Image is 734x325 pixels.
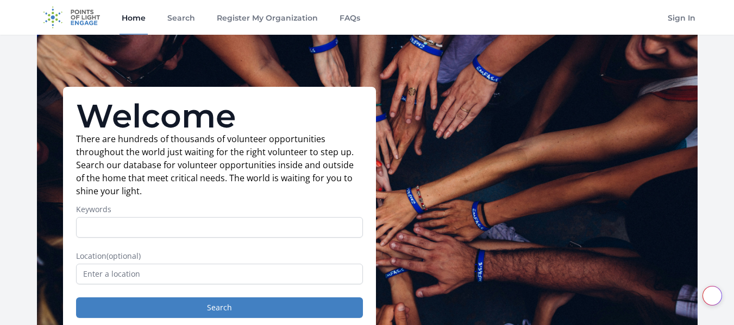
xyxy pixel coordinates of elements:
[76,264,363,284] input: Enter a location
[76,297,363,318] button: Search
[76,100,363,132] h1: Welcome
[76,204,363,215] label: Keywords
[106,251,141,261] span: (optional)
[76,132,363,197] p: There are hundreds of thousands of volunteer opportunities throughout the world just waiting for ...
[76,251,363,262] label: Location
